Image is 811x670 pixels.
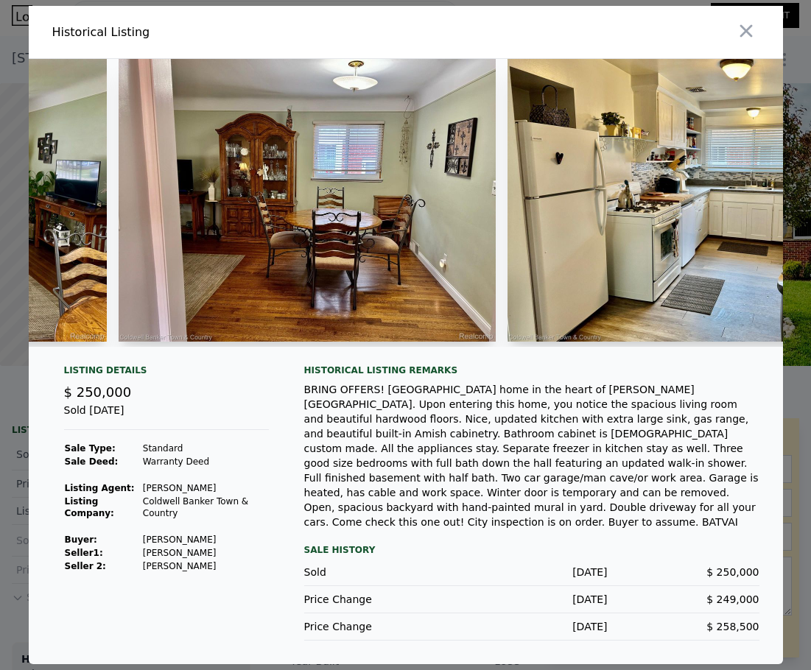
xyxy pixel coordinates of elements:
td: [PERSON_NAME] [142,533,269,546]
strong: Buyer : [65,535,97,545]
td: [PERSON_NAME] [142,546,269,560]
div: Historical Listing [52,24,400,41]
strong: Seller 1 : [65,548,103,558]
td: Coldwell Banker Town & Country [142,495,269,520]
strong: Sale Deed: [65,456,119,467]
div: Sold [DATE] [64,403,269,430]
span: $ 250,000 [64,384,132,400]
td: [PERSON_NAME] [142,482,269,495]
div: Sale History [304,541,759,559]
span: $ 258,500 [706,621,759,632]
strong: Listing Company: [65,496,114,518]
div: Historical Listing remarks [304,364,759,376]
div: [DATE] [456,592,608,607]
div: Price Change [304,619,456,634]
span: $ 250,000 [706,566,759,578]
strong: Seller 2: [65,561,106,571]
span: $ 249,000 [706,593,759,605]
td: Standard [142,442,269,455]
strong: Sale Type: [65,443,116,454]
td: Warranty Deed [142,455,269,468]
td: [PERSON_NAME] [142,560,269,573]
div: Price Change [304,592,456,607]
img: Property Img [119,59,496,342]
strong: Listing Agent: [65,483,135,493]
div: [DATE] [456,619,608,634]
div: [DATE] [456,565,608,579]
div: Sold [304,565,456,579]
div: Listing Details [64,364,269,382]
div: BRING OFFERS! [GEOGRAPHIC_DATA] home in the heart of [PERSON_NAME][GEOGRAPHIC_DATA]. Upon enterin... [304,382,759,529]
